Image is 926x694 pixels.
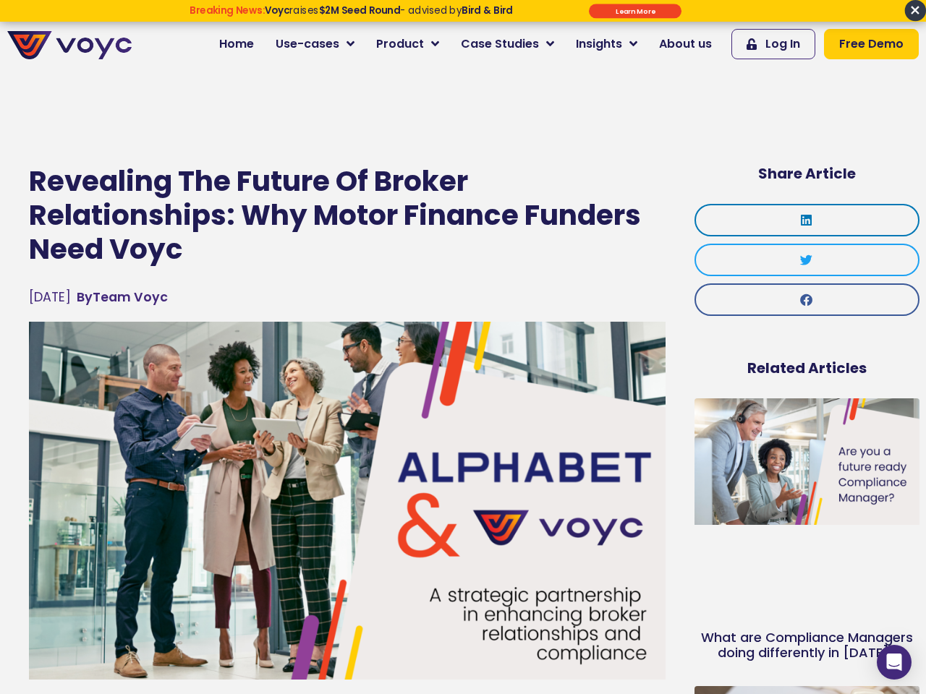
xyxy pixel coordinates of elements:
[376,35,424,53] span: Product
[319,4,401,17] strong: $2M Seed Round
[265,4,289,17] strong: Voyc
[839,35,904,53] span: Free Demo
[659,35,712,53] span: About us
[190,4,265,17] strong: Breaking News:
[77,288,168,307] a: ByTeam Voyc
[77,288,93,306] span: By
[140,4,561,27] div: Breaking News: Voyc raises $2M Seed Round - advised by Bird & Bird
[824,29,919,59] a: Free Demo
[462,4,513,17] strong: Bird & Bird
[765,35,800,53] span: Log In
[694,204,919,236] div: Share on linkedin
[208,30,265,59] a: Home
[589,4,681,18] div: Submit
[701,628,913,662] a: What are Compliance Managers doing differently in [DATE]?
[29,165,666,266] h1: Revealing The Future Of Broker Relationships: Why Motor Finance Funders Need Voyc
[265,4,513,17] span: raises - advised by
[694,244,919,276] div: Share on twitter
[731,29,815,59] a: Log In
[276,35,339,53] span: Use-cases
[694,283,919,316] div: Share on facebook
[461,35,539,53] span: Case Studies
[219,35,254,53] span: Home
[450,30,565,59] a: Case Studies
[694,359,919,377] h5: Related Articles
[7,31,132,59] img: voyc-full-logo
[77,288,168,307] span: Team Voyc
[877,645,912,680] div: Open Intercom Messenger
[365,30,450,59] a: Product
[29,288,71,306] time: [DATE]
[565,30,648,59] a: Insights
[576,35,622,53] span: Insights
[694,165,919,182] h5: Share Article
[648,30,723,59] a: About us
[265,30,365,59] a: Use-cases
